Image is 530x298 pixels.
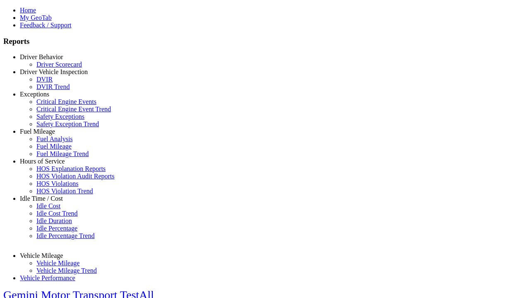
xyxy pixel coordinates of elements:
a: Feedback / Support [20,22,71,29]
a: HOS Violation Audit Reports [36,173,115,180]
a: Vehicle Mileage Trend [36,267,97,274]
a: Idle Cost [36,202,60,209]
a: HOS Explanation Reports [36,165,106,172]
a: Idle Cost Trend [36,210,78,217]
a: HOS Violation Trend [36,187,93,195]
a: Driver Vehicle Inspection [20,68,88,75]
a: Fuel Mileage [20,128,55,135]
a: Critical Engine Events [36,98,96,105]
a: Driver Behavior [20,53,63,60]
a: Exceptions [20,91,49,98]
a: Vehicle Mileage [20,252,63,259]
a: Idle Time / Cost [20,195,63,202]
a: Idle Percentage [36,225,77,232]
a: Vehicle Performance [20,274,75,281]
a: Idle Duration [36,217,72,224]
a: Driver Scorecard [36,61,82,68]
a: Fuel Analysis [36,135,73,142]
a: Home [20,7,36,14]
a: DVIR [36,76,53,83]
a: HOS Violations [36,180,78,187]
a: Vehicle Mileage [36,260,79,267]
a: Idle Percentage Trend [36,232,94,239]
a: My GeoTab [20,14,52,21]
a: Safety Exception Trend [36,120,99,127]
a: Critical Engine Event Trend [36,106,111,113]
a: Hours of Service [20,158,65,165]
a: Fuel Mileage [36,143,72,150]
a: Safety Exceptions [36,113,84,120]
a: Fuel Mileage Trend [36,150,89,157]
a: DVIR Trend [36,83,70,90]
h3: Reports [3,37,527,46]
